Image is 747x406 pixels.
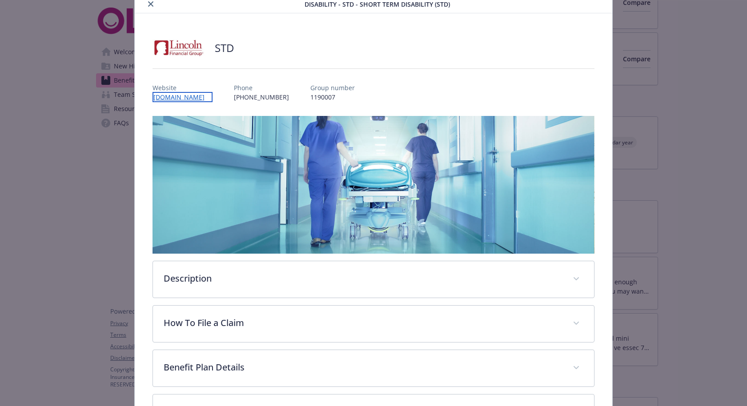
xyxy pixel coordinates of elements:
p: Phone [234,83,289,92]
div: How To File a Claim [153,306,594,342]
div: Description [153,261,594,298]
p: Description [164,272,562,285]
img: Lincoln Financial Group [153,35,206,61]
a: [DOMAIN_NAME] [153,92,213,102]
div: Benefit Plan Details [153,350,594,386]
p: [PHONE_NUMBER] [234,92,289,102]
p: Benefit Plan Details [164,361,562,374]
p: Group number [310,83,355,92]
p: Website [153,83,213,92]
h2: STD [215,40,234,56]
p: How To File a Claim [164,316,562,330]
img: banner [153,116,594,254]
p: 1190007 [310,92,355,102]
